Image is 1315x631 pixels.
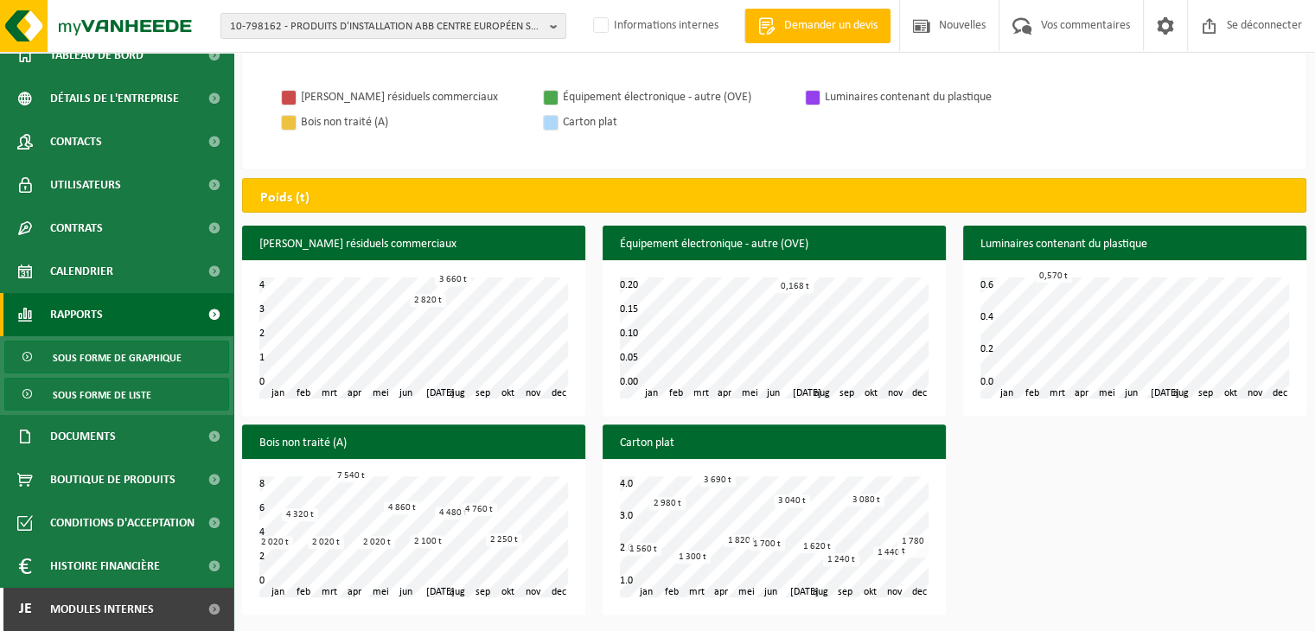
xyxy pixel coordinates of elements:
[852,495,880,505] font: 3 080 t
[414,537,442,546] font: 2 100 t
[825,91,992,104] font: Luminaires contenant du plastique
[878,548,905,558] font: 1 440 t
[614,19,718,32] font: Informations internes
[781,282,809,291] font: 0,168 t
[337,471,365,481] font: 7 540 t
[286,510,314,519] font: 4 320 t
[50,560,160,573] font: Histoire financière
[980,238,1147,251] font: Luminaires contenant du plastique
[827,555,855,564] font: 1 240 t
[563,91,751,104] font: Équipement électronique - autre (OVE)
[784,19,878,32] font: Demander un devis
[220,13,566,39] button: 10-798162 - PRODUITS D'INSTALLATION ABB CENTRE EUROPÉEN SA - HOUDENG-GOEGNIES
[654,499,681,508] font: 2 980 t
[53,354,182,364] font: Sous forme de graphique
[259,238,456,251] font: [PERSON_NAME] résiduels commerciaux
[563,116,617,129] font: Carton plat
[1227,19,1302,32] font: Se déconnecter
[439,508,467,518] font: 4 480 t
[261,538,289,547] font: 2 020 t
[19,601,32,617] font: je
[704,475,731,485] font: 3 690 t
[50,430,116,443] font: Documents
[50,222,103,235] font: Contrats
[50,92,179,105] font: Détails de l'entreprise
[301,116,388,129] font: Bois non traité (A)
[50,265,113,278] font: Calendrier
[939,19,986,32] font: Nouvelles
[803,542,831,551] font: 1 620 t
[490,535,518,545] font: 2 250 t
[1039,271,1068,281] font: 0,570 t
[744,9,890,43] a: Demander un devis
[50,136,102,149] font: Contacts
[50,49,144,62] font: Tableau de bord
[230,21,644,32] font: 10-798162 - PRODUITS D'INSTALLATION ABB CENTRE EUROPÉEN SA - HOUDENG-GOEGNIES
[4,341,229,373] a: Sous forme de graphique
[679,552,706,562] font: 1 300 t
[1041,19,1130,32] font: Vos commentaires
[363,538,391,547] font: 2 020 t
[50,603,154,616] font: Modules internes
[778,496,806,506] font: 3 040 t
[50,474,176,487] font: Boutique de produits
[50,309,103,322] font: Rapports
[259,437,347,449] font: Bois non traité (A)
[465,505,493,514] font: 4 760 t
[439,275,467,284] font: 3 660 t
[728,536,756,545] font: 1 820 t
[260,191,310,205] font: Poids (t)
[629,545,657,554] font: 1 560 t
[312,538,340,547] font: 2 020 t
[620,437,674,449] font: Carton plat
[301,91,498,104] font: [PERSON_NAME] résiduels commerciaux
[414,296,442,305] font: 2 820 t
[902,537,924,556] font: 1 780 t
[753,539,781,549] font: 1 700 t
[4,378,229,411] a: Sous forme de liste
[620,238,808,251] font: Équipement électronique - autre (OVE)
[388,503,416,513] font: 4 860 t
[50,179,121,192] font: Utilisateurs
[53,391,151,401] font: Sous forme de liste
[50,517,195,530] font: Conditions d'acceptation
